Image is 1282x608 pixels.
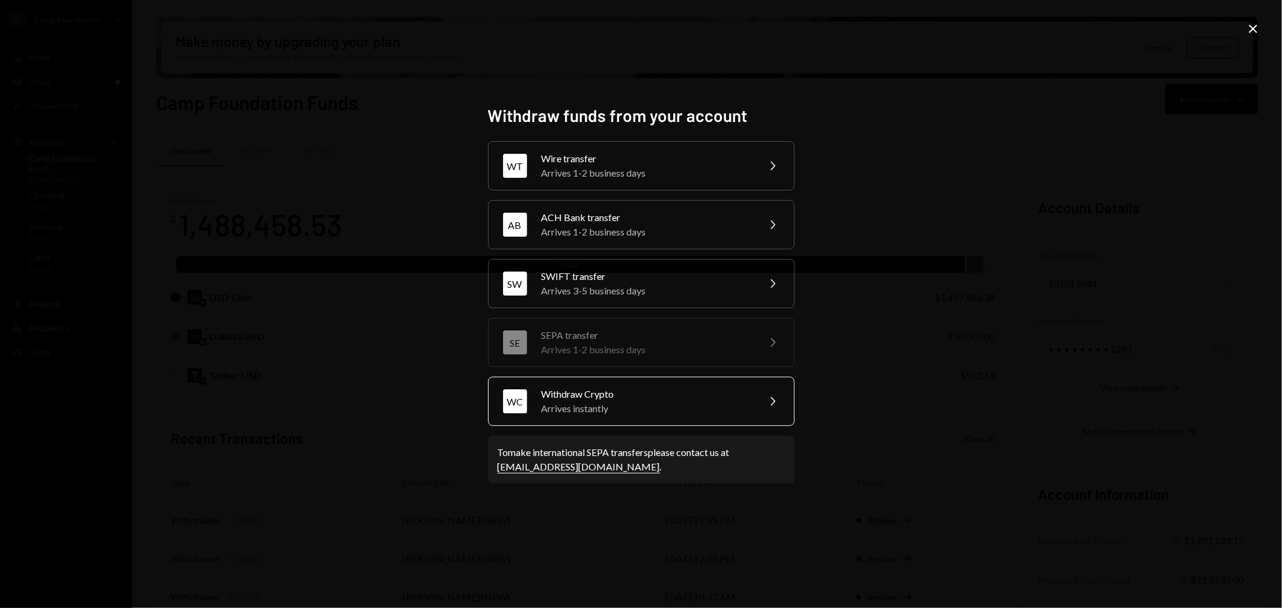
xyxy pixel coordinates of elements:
[488,200,795,249] button: ABACH Bank transferArrives 1-2 business days
[542,151,751,166] div: Wire transfer
[503,272,527,296] div: SW
[542,387,751,401] div: Withdraw Crypto
[488,141,795,190] button: WTWire transferArrives 1-2 business days
[542,210,751,225] div: ACH Bank transfer
[498,461,660,473] a: [EMAIL_ADDRESS][DOMAIN_NAME]
[488,377,795,426] button: WCWithdraw CryptoArrives instantly
[503,213,527,237] div: AB
[503,154,527,178] div: WT
[542,401,751,416] div: Arrives instantly
[488,259,795,308] button: SWSWIFT transferArrives 3-5 business days
[542,342,751,357] div: Arrives 1-2 business days
[542,269,751,284] div: SWIFT transfer
[498,445,785,474] div: To make international SEPA transfers please contact us at .
[542,225,751,239] div: Arrives 1-2 business days
[542,284,751,298] div: Arrives 3-5 business days
[488,318,795,367] button: SESEPA transferArrives 1-2 business days
[488,104,795,127] h2: Withdraw funds from your account
[542,166,751,180] div: Arrives 1-2 business days
[542,328,751,342] div: SEPA transfer
[503,330,527,354] div: SE
[503,389,527,413] div: WC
